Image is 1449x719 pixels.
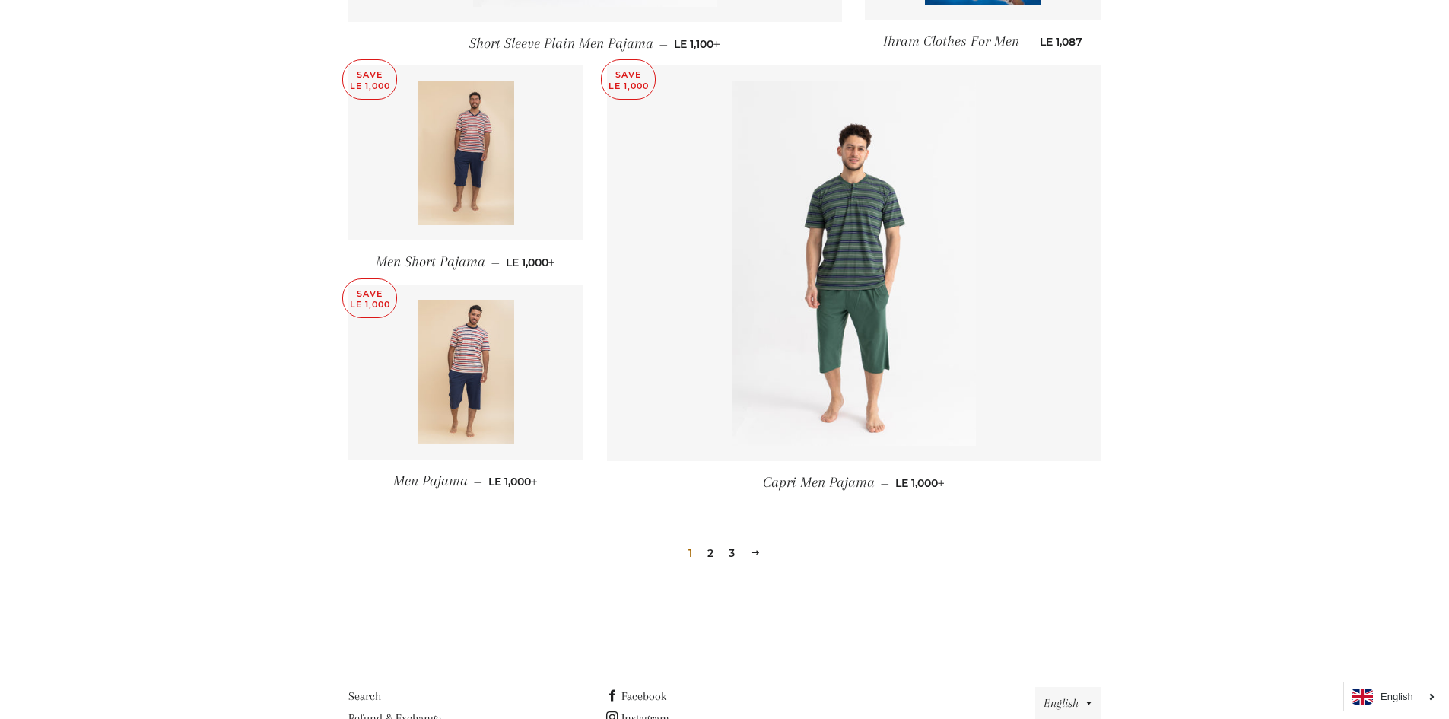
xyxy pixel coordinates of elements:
span: Capri Men Pajama [763,474,875,491]
span: LE 1,000 [895,476,945,490]
span: 1 [682,542,698,565]
a: Men Pajama — LE 1,000 [348,460,584,503]
a: Short Sleeve Plain Men Pajama — LE 1,100 [348,22,843,65]
span: LE 1,000 [488,475,538,488]
a: Capri Men Pajama — LE 1,000 [607,461,1101,504]
a: 3 [723,542,741,565]
span: LE 1,000 [506,256,555,269]
span: Ihram Clothes For Men [883,33,1019,49]
p: Save LE 1,000 [343,60,396,99]
a: Facebook [606,689,666,703]
span: — [1025,35,1034,49]
span: Men Pajama [393,472,468,489]
a: Search [348,689,381,703]
span: — [659,37,668,51]
span: LE 1,087 [1040,35,1082,49]
span: — [474,475,482,488]
a: English [1352,689,1433,705]
p: Save LE 1,000 [343,279,396,318]
span: Short Sleeve Plain Men Pajama [469,35,653,52]
a: Men Short Pajama — LE 1,000 [348,240,584,284]
span: LE 1,100 [674,37,720,51]
p: Save LE 1,000 [602,60,655,99]
a: Ihram Clothes For Men — LE 1,087 [865,20,1101,63]
span: — [881,476,889,490]
a: 2 [701,542,720,565]
span: Men Short Pajama [376,253,485,270]
span: — [491,256,500,269]
i: English [1381,692,1413,702]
